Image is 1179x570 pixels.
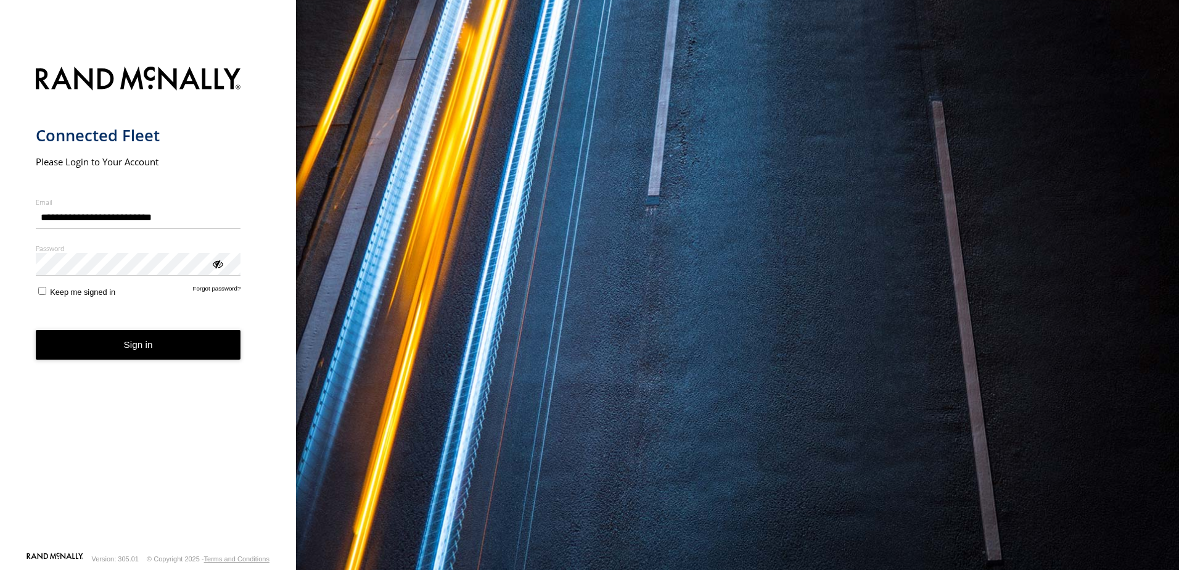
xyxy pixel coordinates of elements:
span: Keep me signed in [50,287,115,297]
h1: Connected Fleet [36,125,241,146]
div: ViewPassword [211,257,223,270]
img: Rand McNally [36,64,241,96]
a: Terms and Conditions [204,555,269,563]
div: Version: 305.01 [92,555,139,563]
a: Forgot password? [193,285,241,297]
label: Password [36,244,241,253]
div: © Copyright 2025 - [147,555,269,563]
button: Sign in [36,330,241,360]
h2: Please Login to Your Account [36,155,241,168]
a: Visit our Website [27,553,83,565]
form: main [36,59,261,551]
input: Keep me signed in [38,287,46,295]
label: Email [36,197,241,207]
